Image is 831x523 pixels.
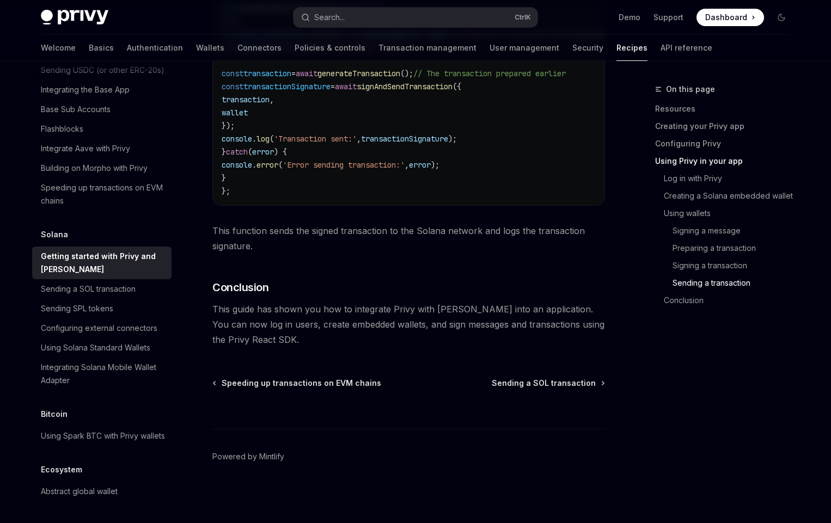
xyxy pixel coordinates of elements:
[696,9,764,26] a: Dashboard
[32,247,172,279] a: Getting started with Privy and [PERSON_NAME]
[655,274,799,292] a: Sending a transaction
[666,83,715,96] span: On this page
[32,80,172,100] a: Integrating the Base App
[226,147,248,157] span: catch
[252,147,274,157] span: error
[41,35,76,61] a: Welcome
[655,292,799,309] a: Conclusion
[283,160,405,170] span: 'Error sending transaction:'
[41,322,157,335] div: Configuring external connectors
[655,100,799,118] a: Resources
[32,279,172,299] a: Sending a SOL transaction
[655,118,799,135] a: Creating your Privy app
[655,170,799,187] a: Log in with Privy
[89,35,114,61] a: Basics
[212,280,268,295] span: Conclusion
[32,139,172,158] a: Integrate Aave with Privy
[222,108,248,118] span: wallet
[453,82,461,91] span: ({
[655,135,799,152] a: Configuring Privy
[400,69,413,78] span: ();
[32,158,172,178] a: Building on Morpho with Privy
[213,378,381,389] a: Speeding up transactions on EVM chains
[515,13,531,22] span: Ctrl K
[361,134,448,144] span: transactionSignature
[655,152,799,170] a: Using Privy in your app
[41,302,113,315] div: Sending SPL tokens
[222,82,243,91] span: const
[41,250,165,276] div: Getting started with Privy and [PERSON_NAME]
[655,205,799,222] a: Using wallets
[222,378,381,389] span: Speeding up transactions on EVM chains
[270,95,274,104] span: ,
[655,187,799,205] a: Creating a Solana embedded wallet
[655,257,799,274] a: Signing a transaction
[127,35,183,61] a: Authentication
[41,122,83,136] div: Flashblocks
[274,134,357,144] span: 'Transaction sent:'
[41,463,82,476] h5: Ecosystem
[357,134,361,144] span: ,
[196,35,224,61] a: Wallets
[41,162,148,175] div: Building on Morpho with Privy
[243,69,291,78] span: transaction
[237,35,282,61] a: Connectors
[317,69,400,78] span: generateTransaction
[655,239,799,257] a: Preparing a transaction
[705,12,747,23] span: Dashboard
[222,147,226,157] span: }
[32,482,172,501] a: Abstract global wallet
[413,69,566,78] span: // The transaction prepared earlier
[32,100,172,119] a: Base Sub Accounts
[41,429,165,442] div: Using Spark BTC with Privy wallets
[41,341,150,354] div: Using Solana Standard Wallets
[492,378,596,389] span: Sending a SOL transaction
[378,35,476,61] a: Transaction management
[357,82,453,91] span: signAndSendTransaction
[773,9,790,26] button: Toggle dark mode
[655,222,799,239] a: Signing a message
[248,147,252,157] span: (
[32,178,172,211] a: Speeding up transactions on EVM chains
[295,35,365,61] a: Policies & controls
[41,408,68,421] h5: Bitcoin
[41,142,130,155] div: Integrate Aave with Privy
[41,228,68,241] h5: Solana
[32,119,172,139] a: Flashblocks
[431,160,439,170] span: );
[212,451,284,462] a: Powered by Mintlify
[490,35,559,61] a: User management
[222,95,270,104] span: transaction
[405,160,409,170] span: ,
[448,134,457,144] span: );
[32,426,172,446] a: Using Spark BTC with Privy wallets
[616,35,647,61] a: Recipes
[252,160,256,170] span: .
[492,378,604,389] a: Sending a SOL transaction
[41,282,136,296] div: Sending a SOL transaction
[256,134,270,144] span: log
[252,134,256,144] span: .
[222,121,235,131] span: });
[335,82,357,91] span: await
[314,11,345,24] div: Search...
[256,160,278,170] span: error
[294,8,537,27] button: Open search
[331,82,335,91] span: =
[278,160,283,170] span: (
[243,82,331,91] span: transactionSignature
[619,12,640,23] a: Demo
[222,186,230,196] span: };
[572,35,603,61] a: Security
[274,147,287,157] span: ) {
[41,103,111,116] div: Base Sub Accounts
[409,160,431,170] span: error
[41,181,165,207] div: Speeding up transactions on EVM chains
[41,485,118,498] div: Abstract global wallet
[212,302,605,347] span: This guide has shown you how to integrate Privy with [PERSON_NAME] into an application. You can n...
[32,358,172,390] a: Integrating Solana Mobile Wallet Adapter
[32,318,172,338] a: Configuring external connectors
[653,12,683,23] a: Support
[222,160,252,170] span: console
[32,338,172,358] a: Using Solana Standard Wallets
